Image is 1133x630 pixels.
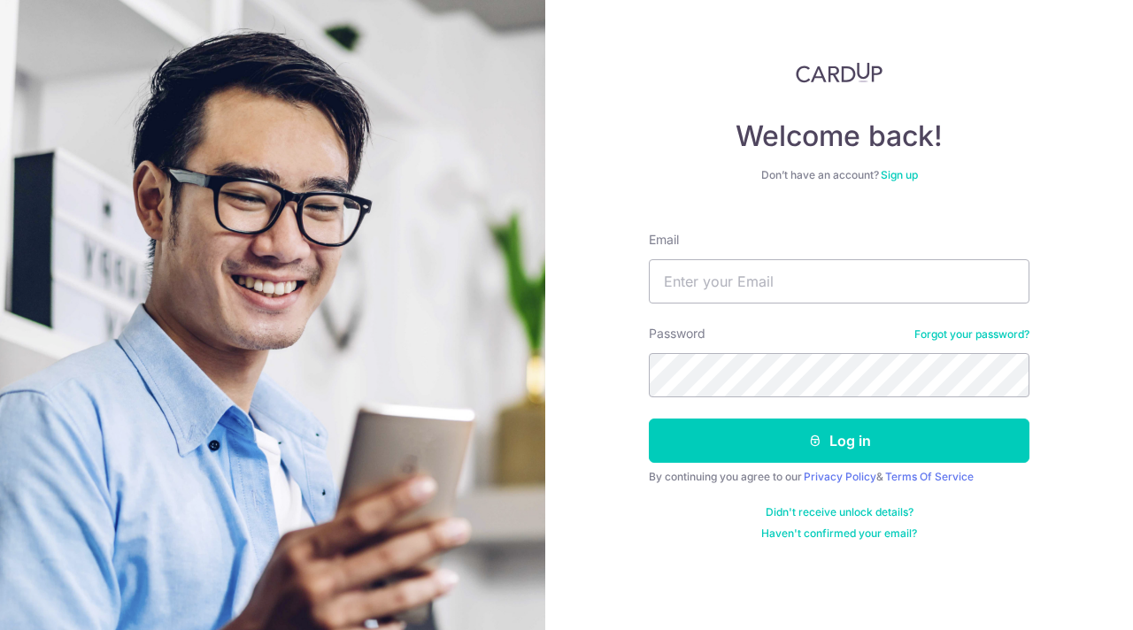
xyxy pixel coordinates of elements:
a: Terms Of Service [885,470,974,483]
label: Email [649,231,679,249]
div: By continuing you agree to our & [649,470,1029,484]
button: Log in [649,419,1029,463]
a: Sign up [881,168,918,181]
label: Password [649,325,705,342]
input: Enter your Email [649,259,1029,303]
a: Privacy Policy [804,470,876,483]
div: Don’t have an account? [649,168,1029,182]
a: Forgot your password? [914,327,1029,342]
h4: Welcome back! [649,119,1029,154]
a: Didn't receive unlock details? [766,505,913,519]
a: Haven't confirmed your email? [761,526,917,541]
img: CardUp Logo [796,62,883,83]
